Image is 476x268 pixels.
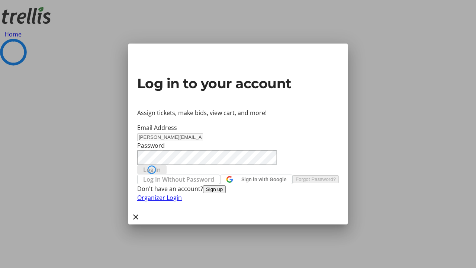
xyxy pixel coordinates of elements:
[293,175,339,183] button: Forgot Password?
[128,210,143,224] button: Close
[137,141,165,150] label: Password
[137,124,177,132] label: Email Address
[137,133,203,141] input: Email Address
[137,108,339,117] p: Assign tickets, make bids, view cart, and more!
[137,184,339,193] div: Don't have an account?
[203,185,226,193] button: Sign up
[137,73,339,93] h2: Log in to your account
[137,194,182,202] a: Organizer Login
